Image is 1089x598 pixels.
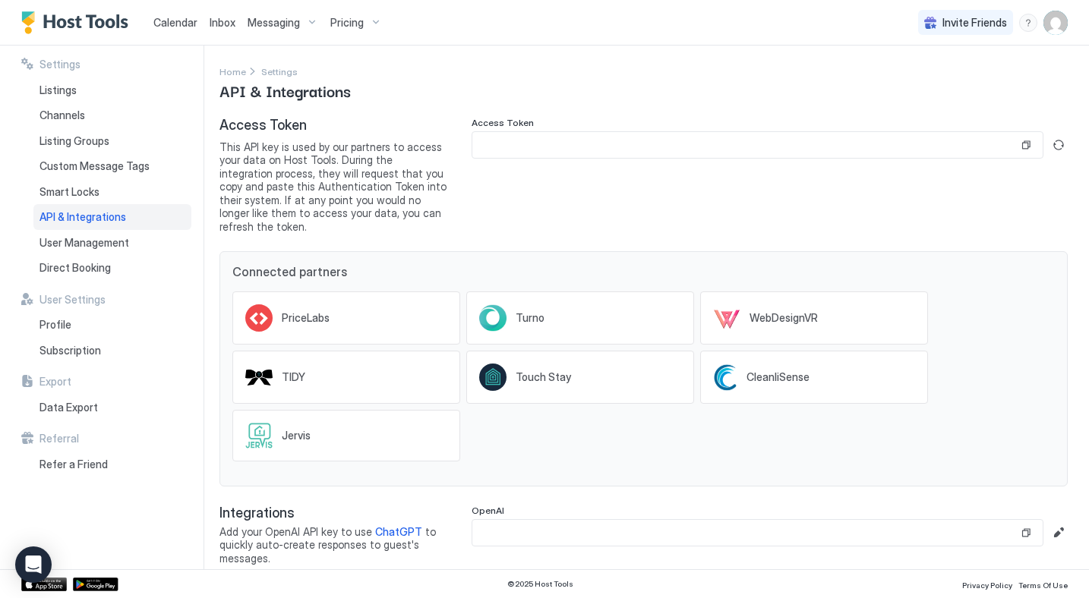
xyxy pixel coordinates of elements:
a: ChatGPT [375,525,422,538]
span: API & Integrations [39,210,126,224]
button: Copy [1018,137,1034,153]
span: Inbox [210,16,235,29]
a: Refer a Friend [33,452,191,477]
span: Settings [39,58,80,71]
button: Edit [1050,524,1068,542]
a: Smart Locks [33,179,191,205]
button: Copy [1018,525,1034,540]
span: Terms Of Use [1018,581,1068,590]
a: Channels [33,102,191,128]
span: Turno [516,311,544,325]
a: WebDesignVR [700,291,928,345]
span: Home [219,66,246,77]
a: Home [219,63,246,79]
a: Touch Stay [466,351,694,404]
span: Privacy Policy [962,581,1012,590]
input: Input Field [472,520,1018,546]
span: Channels [39,109,85,122]
a: Listings [33,77,191,103]
span: TIDY [282,370,305,384]
span: CleanliSense [747,370,810,384]
span: Profile [39,318,71,332]
span: Calendar [153,16,197,29]
button: Generate new token [1050,136,1068,154]
span: Messaging [248,16,300,30]
span: Export [39,375,71,389]
span: This API key is used by our partners to access your data on Host Tools. During the integration pr... [219,140,447,234]
a: Inbox [210,14,235,30]
span: Integrations [219,505,447,522]
span: Subscription [39,344,101,357]
span: Touch Stay [516,370,571,384]
span: Custom Message Tags [39,159,150,173]
span: Invite Friends [942,16,1007,30]
div: Breadcrumb [219,63,246,79]
a: Terms Of Use [1018,576,1068,592]
div: Open Intercom Messenger [15,546,52,583]
input: Input Field [472,132,1018,158]
span: PriceLabs [282,311,330,325]
div: menu [1019,14,1037,32]
span: Pricing [330,16,364,30]
a: Calendar [153,14,197,30]
span: User Management [39,236,129,250]
span: Smart Locks [39,185,99,199]
span: Connected partners [232,264,1055,279]
a: API & Integrations [33,204,191,230]
a: CleanliSense [700,351,928,404]
span: Add your OpenAI API key to use to quickly auto-create responses to guest's messages. [219,525,447,565]
span: Access Token [472,117,534,128]
span: Data Export [39,401,98,414]
span: Jervis [282,429,311,442]
span: OpenAI [472,505,504,516]
a: PriceLabs [232,291,460,345]
span: Refer a Friend [39,458,108,471]
a: Direct Booking [33,255,191,281]
div: Breadcrumb [261,63,298,79]
a: Privacy Policy [962,576,1012,592]
a: Subscription [33,338,191,364]
a: Data Export [33,395,191,420]
span: WebDesignVR [750,311,818,325]
a: TIDY [232,351,460,404]
a: Host Tools Logo [21,11,135,34]
a: Settings [261,63,298,79]
a: Jervis [232,410,460,461]
span: Access Token [219,117,447,134]
a: Google Play Store [73,578,118,591]
span: User Settings [39,293,106,307]
a: App Store [21,578,67,591]
span: Direct Booking [39,261,111,275]
span: API & Integrations [219,79,351,102]
a: Listing Groups [33,128,191,154]
span: Settings [261,66,298,77]
span: Listing Groups [39,134,109,148]
a: Custom Message Tags [33,153,191,179]
div: User profile [1043,11,1068,35]
a: Turno [466,291,694,345]
span: Listings [39,83,77,97]
span: Referral [39,432,79,445]
span: © 2025 Host Tools [507,579,573,589]
a: Profile [33,312,191,338]
a: User Management [33,230,191,256]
